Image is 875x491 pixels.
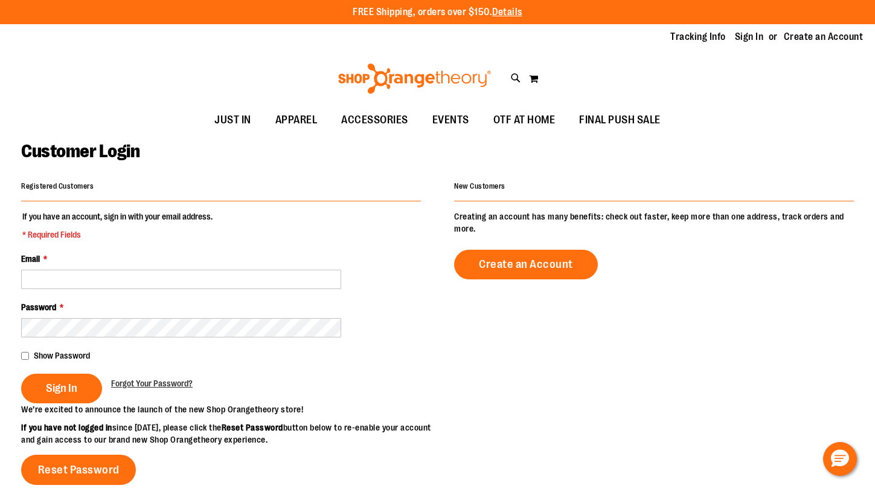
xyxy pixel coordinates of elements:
span: JUST IN [214,106,251,134]
span: EVENTS [432,106,469,134]
span: Password [21,302,56,312]
p: FREE Shipping, orders over $150. [353,5,522,19]
a: JUST IN [202,106,263,134]
button: Sign In [21,374,102,403]
span: ACCESSORIES [341,106,408,134]
a: Forgot Your Password? [111,377,193,389]
span: Create an Account [479,258,573,271]
a: ACCESSORIES [329,106,420,134]
span: Show Password [34,351,90,360]
strong: New Customers [454,182,505,190]
strong: Registered Customers [21,182,94,190]
legend: If you have an account, sign in with your email address. [21,210,214,241]
a: EVENTS [420,106,481,134]
a: Create an Account [784,30,864,44]
span: Forgot Your Password? [111,379,193,388]
span: Sign In [46,382,77,395]
a: Details [492,7,522,18]
p: since [DATE], please click the button below to re-enable your account and gain access to our bran... [21,421,438,446]
span: OTF AT HOME [493,106,556,134]
a: Tracking Info [670,30,726,44]
a: Reset Password [21,455,136,485]
p: Creating an account has many benefits: check out faster, keep more than one address, track orders... [454,210,854,235]
strong: Reset Password [222,423,283,432]
a: Create an Account [454,250,598,279]
p: We’re excited to announce the launch of the new Shop Orangetheory store! [21,403,438,415]
span: Email [21,254,40,264]
span: Customer Login [21,141,139,161]
a: FINAL PUSH SALE [567,106,673,134]
img: Shop Orangetheory [336,63,493,94]
span: APPAREL [275,106,318,134]
strong: If you have not logged in [21,423,112,432]
a: Sign In [735,30,764,44]
span: * Required Fields [22,229,213,241]
button: Hello, have a question? Let’s chat. [823,442,857,476]
a: OTF AT HOME [481,106,568,134]
span: FINAL PUSH SALE [579,106,661,134]
span: Reset Password [38,463,120,476]
a: APPAREL [263,106,330,134]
